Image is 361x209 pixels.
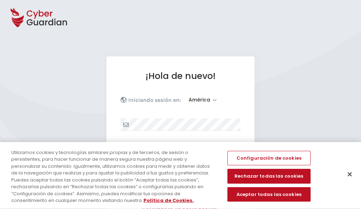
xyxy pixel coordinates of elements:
[143,197,194,204] a: Más información sobre su privacidad, se abre en una nueva pestaña
[342,167,357,182] button: Cerrar
[128,97,181,104] p: Iniciando sesión en:
[11,149,216,204] div: Utilizamos cookies y tecnologías similares propias y de terceros, de sesión o persistentes, para ...
[121,70,240,81] h1: ¡Hola de nuevo!
[227,169,311,184] button: Rechazar todas las cookies
[227,187,311,202] button: Aceptar todas las cookies
[227,151,311,166] button: Configuración de cookies, Abre el cuadro de diálogo del centro de preferencias.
